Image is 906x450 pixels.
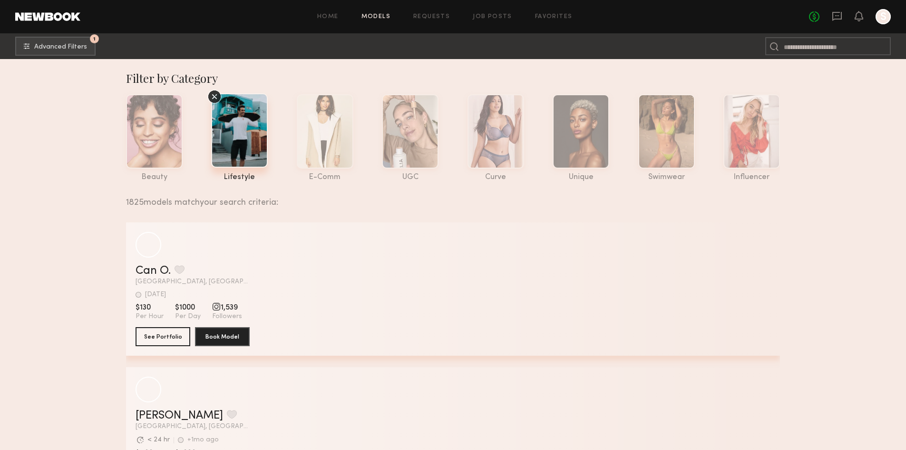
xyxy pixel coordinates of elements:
span: [GEOGRAPHIC_DATA], [GEOGRAPHIC_DATA] [136,279,250,285]
div: e-comm [297,173,353,181]
div: 1825 models match your search criteria: [126,187,772,207]
a: S [876,9,891,24]
div: swimwear [638,173,695,181]
div: curve [468,173,524,181]
a: Requests [413,14,450,20]
span: $130 [136,303,164,312]
a: [PERSON_NAME] [136,410,223,421]
div: < 24 hr [147,437,170,443]
div: influencer [723,173,780,181]
button: See Portfolio [136,327,190,346]
button: 1Advanced Filters [15,37,96,56]
span: Advanced Filters [34,44,87,50]
span: [GEOGRAPHIC_DATA], [GEOGRAPHIC_DATA] [136,423,250,430]
span: $1000 [175,303,201,312]
div: [DATE] [145,291,166,298]
button: Book Model [195,327,250,346]
a: Can O. [136,265,171,277]
span: Followers [212,312,242,321]
span: Per Day [175,312,201,321]
a: Home [317,14,339,20]
div: +1mo ago [187,437,219,443]
a: Favorites [535,14,573,20]
div: beauty [126,173,183,181]
div: Filter by Category [126,70,780,86]
div: unique [553,173,609,181]
a: Job Posts [473,14,512,20]
span: 1,539 [212,303,242,312]
a: Models [361,14,390,20]
span: 1 [93,37,96,41]
div: lifestyle [211,173,268,181]
span: Per Hour [136,312,164,321]
div: UGC [382,173,438,181]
